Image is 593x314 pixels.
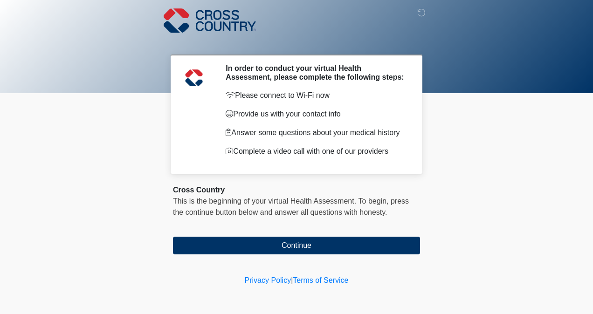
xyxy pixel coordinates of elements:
[359,197,391,205] span: To begin,
[226,90,406,101] p: Please connect to Wi-Fi now
[173,197,409,216] span: press the continue button below and answer all questions with honesty.
[245,276,291,284] a: Privacy Policy
[226,109,406,120] p: Provide us with your contact info
[164,7,256,34] img: Cross Country Logo
[180,64,208,92] img: Agent Avatar
[173,184,420,196] div: Cross Country
[291,276,293,284] a: |
[293,276,348,284] a: Terms of Service
[173,237,420,254] button: Continue
[226,146,406,157] p: Complete a video call with one of our providers
[166,34,427,51] h1: ‎ ‎ ‎
[226,64,406,82] h2: In order to conduct your virtual Health Assessment, please complete the following steps:
[173,197,356,205] span: This is the beginning of your virtual Health Assessment.
[226,127,406,138] p: Answer some questions about your medical history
